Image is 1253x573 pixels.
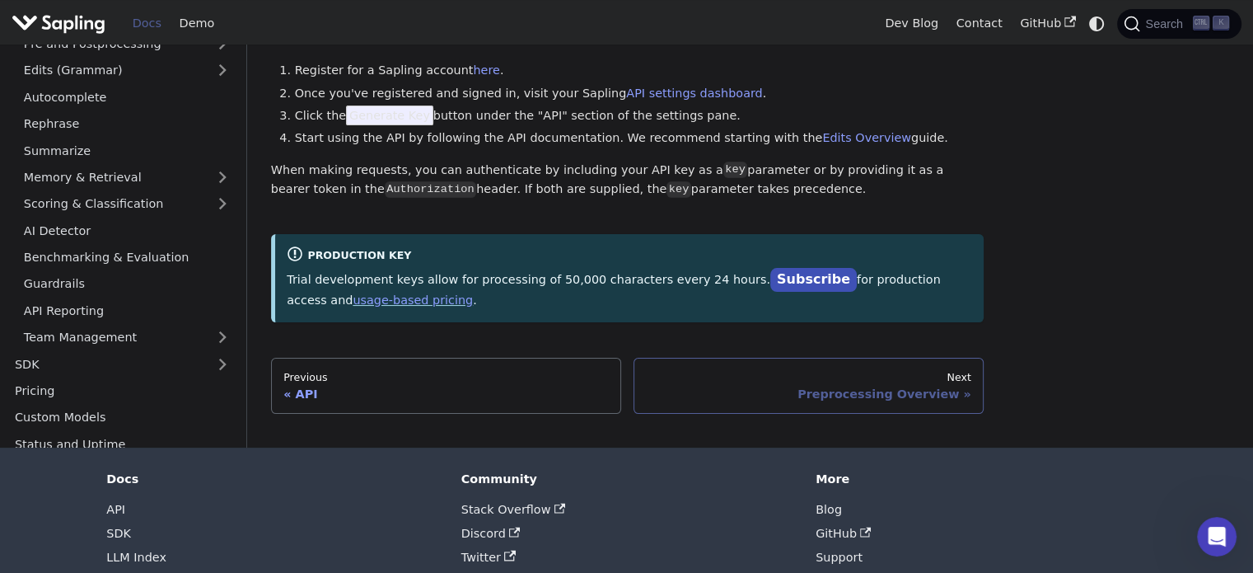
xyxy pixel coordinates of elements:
img: Sapling.ai [12,12,105,35]
a: Status and Uptime [6,432,239,456]
a: Team Management [15,326,239,350]
kbd: K [1213,16,1229,31]
li: Register for a Sapling account . [295,61,984,81]
a: here [473,63,499,77]
a: LLM Index [106,551,166,564]
div: Community [461,472,792,486]
a: API [106,503,125,516]
a: Subscribe [770,268,857,292]
div: Previous [283,371,609,384]
a: Summarize [15,139,239,162]
a: Docs [124,11,171,36]
a: GitHub [1011,11,1084,36]
a: GitHub [816,527,872,540]
span: Search [1140,17,1193,31]
div: Next [646,371,971,384]
a: Dev Blog [876,11,947,36]
div: More [816,472,1147,486]
nav: Docs pages [271,358,984,414]
a: Support [816,551,863,564]
li: Start using the API by following the API documentation. We recommend starting with the guide. [295,129,984,148]
code: key [723,162,747,178]
a: usage-based pricing [353,294,473,307]
a: Benchmarking & Evaluation [15,246,239,270]
a: Rephrase [15,112,239,136]
a: API settings dashboard [626,87,762,100]
a: SDK [106,527,131,540]
a: API Reporting [15,298,239,322]
li: Click the button under the "API" section of the settings pane. [295,106,984,126]
a: Pricing [6,379,239,403]
button: Switch between dark and light mode (currently system mode) [1085,12,1109,35]
a: Guardrails [15,272,239,296]
code: Authorization [385,181,476,198]
li: Once you've registered and signed in, visit your Sapling . [295,84,984,104]
a: Demo [171,11,223,36]
a: Contact [947,11,1012,36]
a: Discord [461,527,521,540]
a: Stack Overflow [461,503,565,516]
p: When making requests, you can authenticate by including your API key as a parameter or by providi... [271,161,984,200]
a: Scoring & Classification [15,192,239,216]
a: Memory & Retrieval [15,166,239,190]
div: Docs [106,472,437,486]
a: NextPreprocessing Overview [634,358,984,414]
a: Edits (Grammar) [15,59,239,82]
a: Sapling.ai [12,12,111,35]
iframe: Intercom live chat [1197,517,1237,557]
a: Twitter [461,551,516,564]
a: SDK [6,352,206,376]
a: Edits Overview [822,131,911,144]
a: AI Detector [15,218,239,242]
div: Production Key [287,246,972,265]
a: PreviousAPI [271,358,621,414]
button: Expand sidebar category 'SDK' [206,352,239,376]
p: Trial development keys allow for processing of 50,000 characters every 24 hours. for production a... [287,269,972,310]
code: key [666,181,690,198]
div: Preprocessing Overview [646,387,971,402]
a: Blog [816,503,842,516]
a: Autocomplete [15,85,239,109]
div: API [283,387,609,402]
a: Custom Models [6,406,239,430]
button: Search (Ctrl+K) [1117,9,1241,39]
span: Generate Key [346,106,433,125]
